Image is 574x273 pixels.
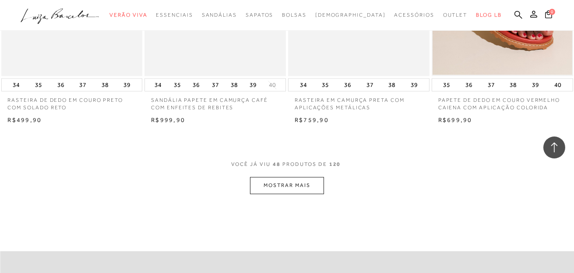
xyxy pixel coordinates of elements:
a: noSubCategoriesText [315,7,386,23]
a: BLOG LB [476,7,501,23]
a: SANDÁLIA PAPETE EM CAMURÇA CAFÉ COM ENFEITES DE REBITES [144,91,286,111]
button: 36 [190,79,202,91]
button: MOSTRAR MAIS [250,177,324,194]
span: Outlet [443,12,468,18]
span: R$999,90 [151,116,185,123]
button: 35 [319,79,331,91]
button: 39 [247,79,259,91]
button: 40 [266,81,278,89]
a: noSubCategoriesText [202,7,237,23]
span: Bolsas [282,12,306,18]
button: 37 [485,79,497,91]
button: 40 [552,79,564,91]
a: noSubCategoriesText [282,7,306,23]
button: 38 [228,79,240,91]
span: Acessórios [394,12,434,18]
button: 35 [171,79,183,91]
a: noSubCategoriesText [156,7,193,23]
span: R$499,90 [8,116,42,123]
a: noSubCategoriesText [109,7,147,23]
span: R$699,90 [438,116,472,123]
span: Sandálias [202,12,237,18]
span: Essenciais [156,12,193,18]
span: PRODUTOS DE [283,161,327,168]
button: 37 [364,79,376,91]
a: RASTEIRA DE DEDO EM COURO PRETO COM SOLADO RETO [1,91,143,111]
button: 37 [77,79,89,91]
button: 36 [463,79,475,91]
a: PAPETE DE DEDO EM COURO VERMELHO CAIENA COM APLICAÇÃO COLORIDA [432,91,573,111]
button: 37 [209,79,222,91]
button: 39 [121,79,133,91]
button: 36 [342,79,354,91]
span: Sapatos [246,12,273,18]
button: 34 [10,79,22,91]
button: 38 [386,79,398,91]
button: 34 [152,79,164,91]
span: 120 [329,161,341,177]
button: 36 [55,79,67,91]
a: noSubCategoriesText [394,7,434,23]
button: 0 [542,10,555,22]
button: 38 [99,79,111,91]
button: 35 [32,79,45,91]
span: [DEMOGRAPHIC_DATA] [315,12,386,18]
a: noSubCategoriesText [246,7,273,23]
button: 35 [441,79,453,91]
span: BLOG LB [476,12,501,18]
button: 39 [529,79,542,91]
span: 0 [549,9,555,15]
span: VOCê JÁ VIU [231,161,271,168]
a: RASTEIRA EM CAMURÇA PRETA COM APLICAÇÕES METÁLICAS [288,91,430,111]
button: 34 [297,79,310,91]
a: noSubCategoriesText [443,7,468,23]
button: 38 [507,79,519,91]
span: 48 [273,161,281,177]
span: Verão Viva [109,12,147,18]
span: R$759,90 [295,116,329,123]
button: 39 [408,79,420,91]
